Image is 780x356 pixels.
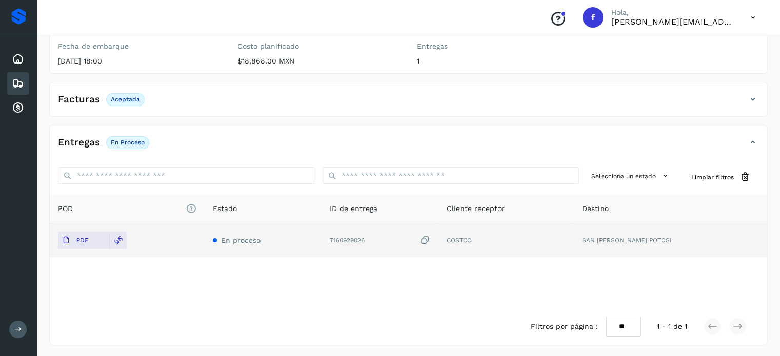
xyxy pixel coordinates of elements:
button: PDF [58,232,109,249]
p: En proceso [111,139,145,146]
p: flor.compean@gruporeyes.com.mx [611,17,734,27]
span: Cliente receptor [447,203,505,214]
div: 7160929026 [330,235,430,246]
div: Embarques [7,72,29,95]
div: EntregasEn proceso [50,134,767,159]
div: Inicio [7,48,29,70]
span: 1 - 1 de 1 [657,321,687,332]
td: SAN [PERSON_NAME] POTOSI [574,223,767,257]
button: Limpiar filtros [683,167,759,186]
h4: Facturas [58,94,100,106]
span: Filtros por página : [531,321,598,332]
p: Hola, [611,8,734,17]
span: POD [58,203,196,214]
div: Cuentas por cobrar [7,97,29,119]
span: En proceso [221,236,261,244]
h4: Entregas [58,137,100,149]
label: Costo planificado [237,42,401,51]
span: Estado [213,203,237,214]
span: Destino [582,203,609,214]
p: PDF [76,237,88,244]
span: Limpiar filtros [691,173,734,182]
span: ID de entrega [330,203,377,214]
button: Selecciona un estado [587,167,675,184]
div: FacturasAceptada [50,91,767,116]
td: COSTCO [438,223,574,257]
div: Reemplazar POD [109,232,127,249]
p: Aceptada [111,96,140,103]
p: $18,868.00 MXN [237,57,401,66]
label: Fecha de embarque [58,42,221,51]
p: [DATE] 18:00 [58,57,221,66]
label: Entregas [417,42,580,51]
p: 1 [417,57,580,66]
